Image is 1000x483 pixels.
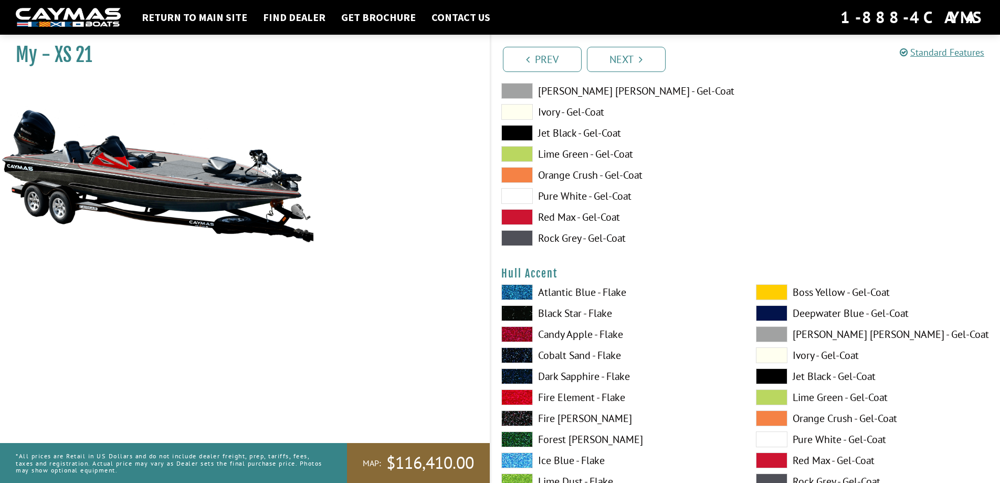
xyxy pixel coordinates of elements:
[16,447,323,479] p: *All prices are Retail in US Dollars and do not include dealer freight, prep, tariffs, fees, taxe...
[587,47,666,72] a: Next
[840,6,984,29] div: 1-888-4CAYMAS
[501,104,735,120] label: Ivory - Gel-Coat
[386,452,474,474] span: $116,410.00
[363,458,381,469] span: MAP:
[501,146,735,162] label: Lime Green - Gel-Coat
[501,125,735,141] label: Jet Black - Gel-Coat
[756,431,990,447] label: Pure White - Gel-Coat
[756,389,990,405] label: Lime Green - Gel-Coat
[756,410,990,426] label: Orange Crush - Gel-Coat
[16,43,464,67] h1: My - XS 21
[756,326,990,342] label: [PERSON_NAME] [PERSON_NAME] - Gel-Coat
[16,8,121,27] img: white-logo-c9c8dbefe5ff5ceceb0f0178aa75bf4bb51f6bca0971e226c86eb53dfe498488.png
[426,11,496,24] a: Contact Us
[501,230,735,246] label: Rock Grey - Gel-Coat
[756,453,990,468] label: Red Max - Gel-Coat
[900,46,984,58] a: Standard Features
[501,188,735,204] label: Pure White - Gel-Coat
[501,410,735,426] label: Fire [PERSON_NAME]
[501,368,735,384] label: Dark Sapphire - Flake
[336,11,421,24] a: Get Brochure
[501,389,735,405] label: Fire Element - Flake
[756,305,990,321] label: Deepwater Blue - Gel-Coat
[136,11,252,24] a: Return to main site
[501,431,735,447] label: Forest [PERSON_NAME]
[501,347,735,363] label: Cobalt Sand - Flake
[501,284,735,300] label: Atlantic Blue - Flake
[501,167,735,183] label: Orange Crush - Gel-Coat
[756,368,990,384] label: Jet Black - Gel-Coat
[501,83,735,99] label: [PERSON_NAME] [PERSON_NAME] - Gel-Coat
[501,305,735,321] label: Black Star - Flake
[347,443,490,483] a: MAP:$116,410.00
[501,209,735,225] label: Red Max - Gel-Coat
[503,47,582,72] a: Prev
[756,284,990,300] label: Boss Yellow - Gel-Coat
[501,326,735,342] label: Candy Apple - Flake
[501,453,735,468] label: Ice Blue - Flake
[501,267,990,280] h4: Hull Accent
[258,11,331,24] a: Find Dealer
[756,347,990,363] label: Ivory - Gel-Coat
